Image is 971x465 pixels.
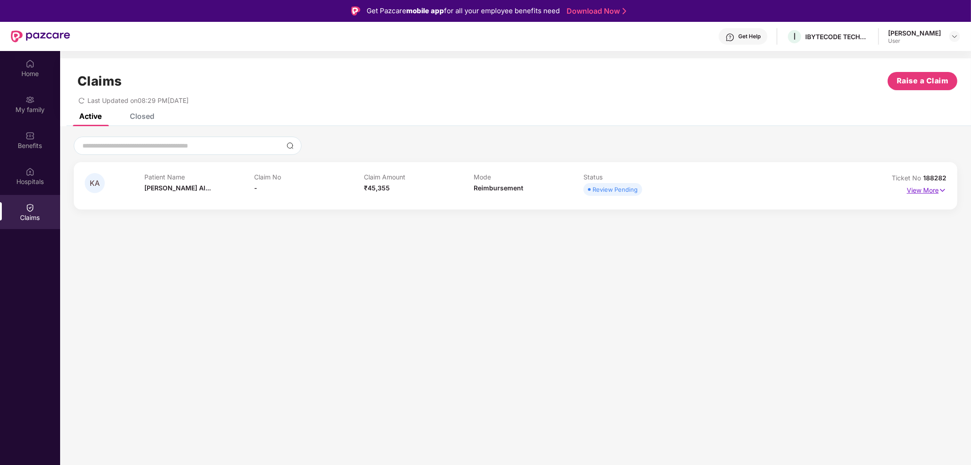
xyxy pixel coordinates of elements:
[567,6,623,16] a: Download Now
[923,174,946,182] span: 188282
[726,33,735,42] img: svg+xml;base64,PHN2ZyBpZD0iSGVscC0zMngzMiIgeG1sbnM9Imh0dHA6Ly93d3cudzMub3JnLzIwMDAvc3ZnIiB3aWR0aD...
[130,112,154,121] div: Closed
[367,5,560,16] div: Get Pazcare for all your employee benefits need
[623,6,626,16] img: Stroke
[406,6,444,15] strong: mobile app
[888,37,941,45] div: User
[888,72,957,90] button: Raise a Claim
[888,29,941,37] div: [PERSON_NAME]
[90,179,100,187] span: KA
[26,203,35,212] img: svg+xml;base64,PHN2ZyBpZD0iQ2xhaW0iIHhtbG5zPSJodHRwOi8vd3d3LnczLm9yZy8yMDAwL3N2ZyIgd2lkdGg9IjIwIi...
[26,167,35,176] img: svg+xml;base64,PHN2ZyBpZD0iSG9zcGl0YWxzIiB4bWxucz0iaHR0cDovL3d3dy53My5vcmcvMjAwMC9zdmciIHdpZHRoPS...
[738,33,761,40] div: Get Help
[26,59,35,68] img: svg+xml;base64,PHN2ZyBpZD0iSG9tZSIgeG1sbnM9Imh0dHA6Ly93d3cudzMub3JnLzIwMDAvc3ZnIiB3aWR0aD0iMjAiIG...
[254,173,364,181] p: Claim No
[583,173,693,181] p: Status
[286,142,294,149] img: svg+xml;base64,PHN2ZyBpZD0iU2VhcmNoLTMyeDMyIiB4bWxucz0iaHR0cDovL3d3dy53My5vcmcvMjAwMC9zdmciIHdpZH...
[77,73,122,89] h1: Claims
[364,173,474,181] p: Claim Amount
[474,184,523,192] span: Reimbursement
[26,95,35,104] img: svg+xml;base64,PHN2ZyB3aWR0aD0iMjAiIGhlaWdodD0iMjAiIHZpZXdCb3g9IjAgMCAyMCAyMCIgZmlsbD0ibm9uZSIgeG...
[474,173,583,181] p: Mode
[351,6,360,15] img: Logo
[593,185,638,194] div: Review Pending
[79,112,102,121] div: Active
[892,174,923,182] span: Ticket No
[87,97,189,104] span: Last Updated on 08:29 PM[DATE]
[144,173,254,181] p: Patient Name
[11,31,70,42] img: New Pazcare Logo
[897,75,949,87] span: Raise a Claim
[793,31,796,42] span: I
[364,184,390,192] span: ₹45,355
[951,33,958,40] img: svg+xml;base64,PHN2ZyBpZD0iRHJvcGRvd24tMzJ4MzIiIHhtbG5zPSJodHRwOi8vd3d3LnczLm9yZy8yMDAwL3N2ZyIgd2...
[144,184,211,192] span: [PERSON_NAME] Al...
[254,184,257,192] span: -
[26,131,35,140] img: svg+xml;base64,PHN2ZyBpZD0iQmVuZWZpdHMiIHhtbG5zPSJodHRwOi8vd3d3LnczLm9yZy8yMDAwL3N2ZyIgd2lkdGg9Ij...
[805,32,869,41] div: IBYTECODE TECHNOLOGIES PRIVATE LIMITED
[78,97,85,104] span: redo
[939,185,946,195] img: svg+xml;base64,PHN2ZyB4bWxucz0iaHR0cDovL3d3dy53My5vcmcvMjAwMC9zdmciIHdpZHRoPSIxNyIgaGVpZ2h0PSIxNy...
[907,183,946,195] p: View More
